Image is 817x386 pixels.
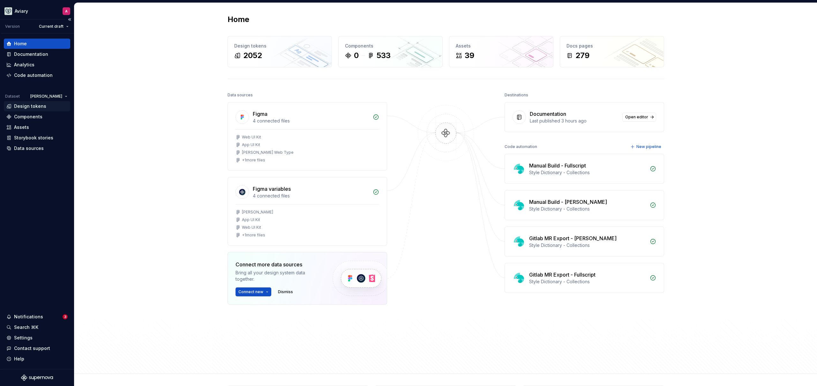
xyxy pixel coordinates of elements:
div: [PERSON_NAME] [242,210,273,215]
div: Documentation [530,110,566,118]
div: Notifications [14,314,43,320]
div: Last published 3 hours ago [530,118,618,124]
div: 39 [465,50,474,61]
a: Design tokens [4,101,70,111]
div: Components [14,114,42,120]
div: Code automation [14,72,53,78]
div: Bring all your design system data together. [236,270,322,282]
div: Components [345,43,436,49]
div: 279 [575,50,589,61]
a: Design tokens2052 [228,36,332,67]
div: Storybook stories [14,135,53,141]
div: Connect more data sources [236,261,322,268]
div: Gitlab MR Export - [PERSON_NAME] [529,234,617,242]
div: + 1 more files [242,233,265,238]
div: Assets [14,124,29,130]
img: 256e2c79-9abd-4d59-8978-03feab5a3943.png [4,7,12,15]
a: Code automation [4,70,70,80]
button: Collapse sidebar [65,15,74,24]
div: [PERSON_NAME] Web Type [242,150,294,155]
button: Help [4,354,70,364]
div: Style Dictionary - Collections [529,242,646,249]
a: Assets [4,122,70,132]
div: Search ⌘K [14,324,38,330]
div: App UI Kit [242,217,260,222]
div: Manual Build - [PERSON_NAME] [529,198,607,206]
button: Current draft [36,22,71,31]
a: Assets39 [449,36,553,67]
div: Data sources [228,91,253,100]
div: Figma variables [253,185,291,193]
a: Figma variables4 connected files[PERSON_NAME]App UI KitWeb UI Kit+1more files [228,177,387,246]
span: [PERSON_NAME] [30,94,62,99]
a: Docs pages279 [560,36,664,67]
button: Notifications3 [4,312,70,322]
div: 4 connected files [253,193,369,199]
button: New pipeline [628,142,664,151]
button: Dismiss [275,287,296,296]
span: 3 [63,314,68,319]
div: A [65,9,68,14]
div: 533 [377,50,391,61]
svg: Supernova Logo [21,375,53,381]
div: Settings [14,335,33,341]
div: + 1 more files [242,158,265,163]
a: Analytics [4,60,70,70]
div: 4 connected files [253,118,369,124]
span: Open editor [625,115,648,120]
span: Connect new [238,289,263,294]
a: Home [4,39,70,49]
div: Figma [253,110,267,118]
div: Destinations [505,91,528,100]
div: Design tokens [14,103,46,109]
div: Data sources [14,145,44,152]
div: Manual Build - Fullscript [529,162,586,169]
div: Analytics [14,62,34,68]
div: Dataset [5,94,20,99]
div: Web UI Kit [242,135,261,140]
div: Web UI Kit [242,225,261,230]
a: Documentation [4,49,70,59]
span: Current draft [39,24,64,29]
div: Style Dictionary - Collections [529,169,646,176]
span: Dismiss [278,289,293,294]
div: Design tokens [234,43,325,49]
a: Components0533 [338,36,443,67]
button: Contact support [4,343,70,353]
div: Gitlab MR Export - Fullscript [529,271,596,278]
button: [PERSON_NAME] [27,92,70,101]
a: Data sources [4,143,70,153]
div: Style Dictionary - Collections [529,278,646,285]
div: Docs pages [566,43,657,49]
div: 0 [354,50,359,61]
div: Documentation [14,51,48,57]
a: Settings [4,333,70,343]
button: Connect new [236,287,271,296]
div: Aviary [15,8,28,14]
div: Version [5,24,20,29]
div: App UI Kit [242,142,260,147]
button: Search ⌘K [4,322,70,332]
div: Contact support [14,345,50,352]
button: AviaryA [1,4,73,18]
a: Open editor [622,113,656,122]
div: Assets [456,43,547,49]
a: Storybook stories [4,133,70,143]
div: Code automation [505,142,537,151]
div: Home [14,41,27,47]
span: New pipeline [636,144,661,149]
a: Components [4,112,70,122]
div: Help [14,356,24,362]
div: Style Dictionary - Collections [529,206,646,212]
a: Figma4 connected filesWeb UI KitApp UI Kit[PERSON_NAME] Web Type+1more files [228,102,387,171]
h2: Home [228,14,249,25]
div: 2052 [243,50,262,61]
